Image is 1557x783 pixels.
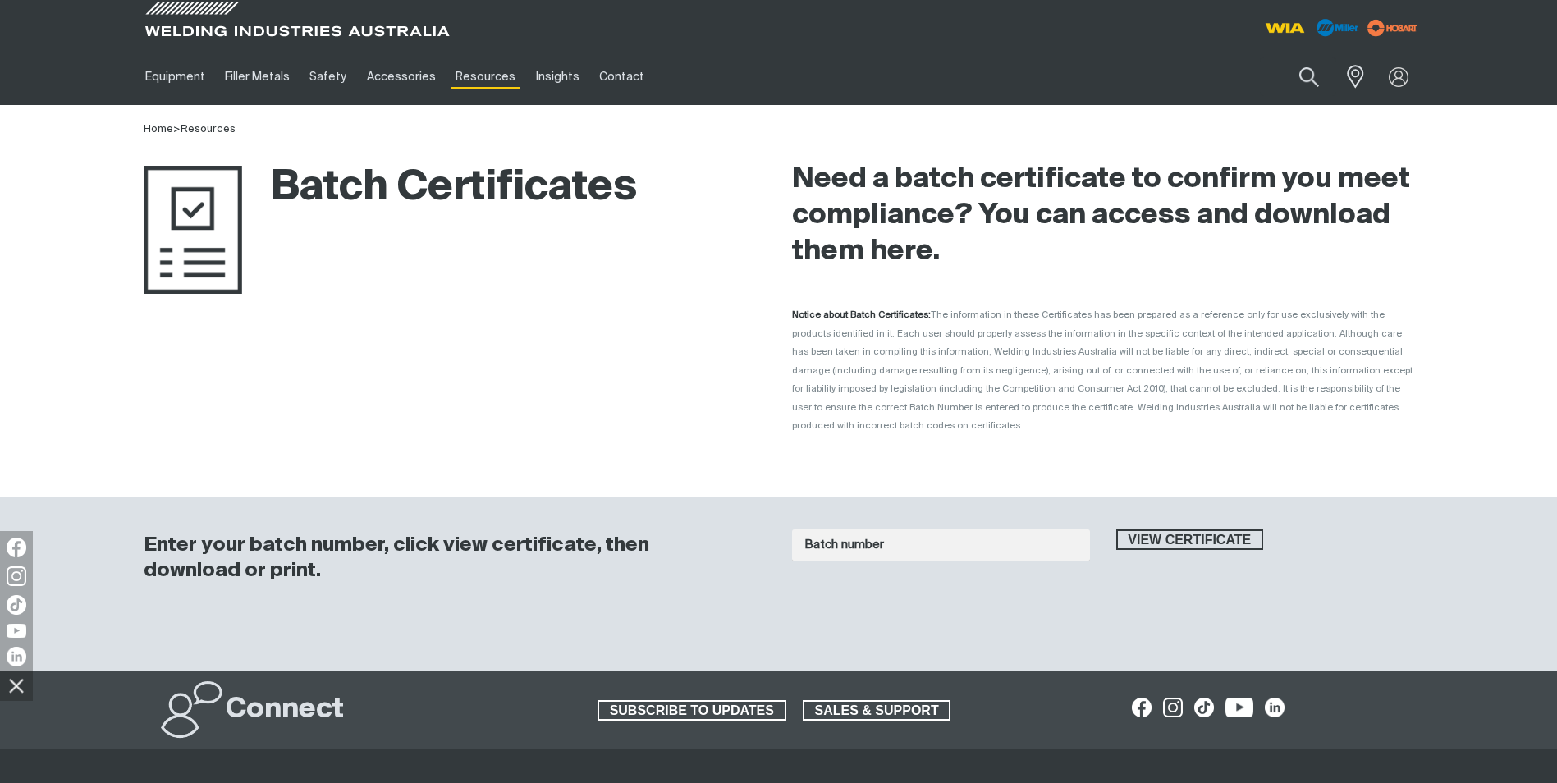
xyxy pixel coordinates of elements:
[2,671,30,699] img: hide socials
[792,162,1414,270] h2: Need a batch certificate to confirm you meet compliance? You can access and download them here.
[144,124,173,135] a: Home
[446,48,525,105] a: Resources
[7,647,26,666] img: LinkedIn
[1116,529,1264,551] button: View certificate
[525,48,588,105] a: Insights
[215,48,300,105] a: Filler Metals
[804,700,950,721] span: SALES & SUPPORT
[792,310,931,319] strong: Notice about Batch Certificates:
[226,692,344,728] h2: Connect
[144,533,749,584] h3: Enter your batch number, click view certificate, then download or print.
[1118,529,1262,551] span: View certificate
[598,700,786,721] a: SUBSCRIBE TO UPDATES
[7,538,26,557] img: Facebook
[300,48,356,105] a: Safety
[173,124,181,135] span: >
[7,624,26,638] img: YouTube
[7,566,26,586] img: Instagram
[135,48,1101,105] nav: Main
[144,162,637,215] h1: Batch Certificates
[803,700,951,721] a: SALES & SUPPORT
[1281,57,1337,96] button: Search products
[1362,16,1422,40] img: miller
[589,48,654,105] a: Contact
[135,48,215,105] a: Equipment
[7,595,26,615] img: TikTok
[792,310,1413,430] span: The information in these Certificates has been prepared as a reference only for use exclusively w...
[599,700,785,721] span: SUBSCRIBE TO UPDATES
[1260,57,1336,96] input: Product name or item number...
[357,48,446,105] a: Accessories
[181,124,236,135] a: Resources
